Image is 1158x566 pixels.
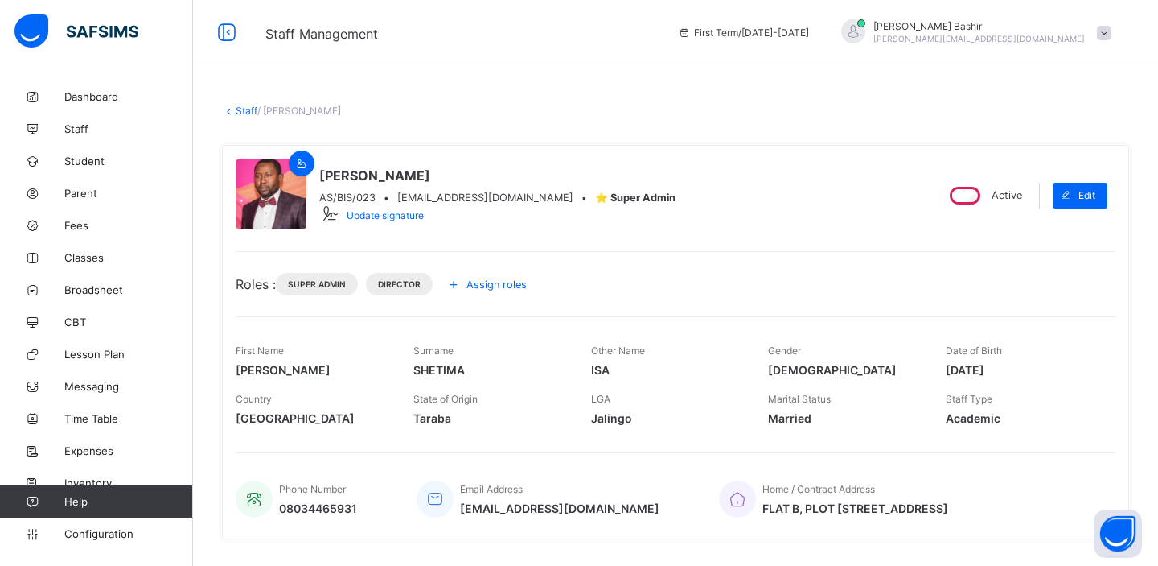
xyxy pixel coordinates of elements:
[591,345,645,357] span: Other Name
[64,219,193,232] span: Fees
[236,105,257,117] a: Staff
[678,27,809,39] span: session/term information
[413,345,454,357] span: Surname
[768,345,801,357] span: Gender
[762,502,948,515] span: FLAT B, PLOT [STREET_ADDRESS]
[265,26,378,42] span: Staff Management
[64,380,193,393] span: Messaging
[1094,510,1142,558] button: Open asap
[319,192,675,204] div: • •
[460,483,523,495] span: Email Address
[64,155,193,167] span: Student
[591,393,610,405] span: LGA
[466,279,527,291] span: Assign roles
[397,192,573,204] span: [EMAIL_ADDRESS][DOMAIN_NAME]
[825,19,1119,46] div: HamidBashir
[595,192,675,204] span: ⭐ Super Admin
[946,363,1099,377] span: [DATE]
[319,192,376,204] span: AS/BIS/023
[64,90,193,103] span: Dashboard
[64,251,193,264] span: Classes
[768,363,922,377] span: [DEMOGRAPHIC_DATA]
[279,502,357,515] span: 08034465931
[64,477,193,490] span: Inventory
[347,209,424,221] span: Update signature
[413,393,478,405] span: State of Origin
[319,167,675,184] span: [PERSON_NAME]
[460,502,659,515] span: [EMAIL_ADDRESS][DOMAIN_NAME]
[236,276,276,292] span: Roles :
[378,279,421,289] span: DIRECTOR
[768,411,922,425] span: Married
[413,411,567,425] span: Taraba
[591,363,745,377] span: ISA
[64,444,193,457] span: Expenses
[64,412,193,425] span: Time Table
[14,14,138,48] img: safsims
[946,393,992,405] span: Staff Type
[64,348,193,361] span: Lesson Plan
[64,527,192,540] span: Configuration
[279,483,346,495] span: Phone Number
[64,122,193,135] span: Staff
[288,279,346,289] span: Super Admin
[236,363,389,377] span: [PERSON_NAME]
[992,189,1022,201] span: Active
[64,316,193,328] span: CBT
[64,283,193,296] span: Broadsheet
[946,411,1099,425] span: Academic
[236,393,272,405] span: Country
[236,411,389,425] span: [GEOGRAPHIC_DATA]
[762,483,875,495] span: Home / Contract Address
[64,187,193,200] span: Parent
[257,105,341,117] span: / [PERSON_NAME]
[413,363,567,377] span: SHETIMA
[64,495,192,508] span: Help
[873,20,1085,32] span: [PERSON_NAME] Bashir
[946,345,1002,357] span: Date of Birth
[1078,189,1095,201] span: Edit
[236,345,284,357] span: First Name
[768,393,831,405] span: Marital Status
[591,411,745,425] span: Jalingo
[873,34,1085,43] span: [PERSON_NAME][EMAIL_ADDRESS][DOMAIN_NAME]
